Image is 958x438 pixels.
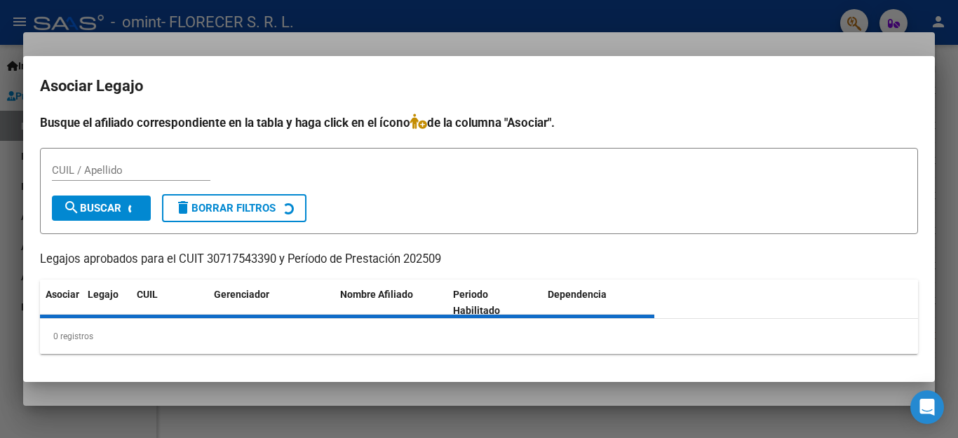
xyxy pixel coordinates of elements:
datatable-header-cell: Nombre Afiliado [335,280,447,326]
mat-icon: search [63,199,80,216]
span: Gerenciador [214,289,269,300]
div: Open Intercom Messenger [910,390,944,424]
datatable-header-cell: Dependencia [542,280,655,326]
span: Dependencia [548,289,607,300]
h4: Busque el afiliado correspondiente en la tabla y haga click en el ícono de la columna "Asociar". [40,114,918,132]
p: Legajos aprobados para el CUIT 30717543390 y Período de Prestación 202509 [40,251,918,268]
button: Buscar [52,196,151,221]
mat-icon: delete [175,199,191,216]
datatable-header-cell: CUIL [131,280,208,326]
datatable-header-cell: Asociar [40,280,82,326]
span: Periodo Habilitado [453,289,500,316]
div: 0 registros [40,319,918,354]
span: Legajo [88,289,119,300]
h2: Asociar Legajo [40,73,918,100]
span: Nombre Afiliado [340,289,413,300]
datatable-header-cell: Gerenciador [208,280,335,326]
span: Buscar [63,202,121,214]
span: Borrar Filtros [175,202,276,214]
span: CUIL [137,289,158,300]
button: Borrar Filtros [162,194,306,222]
datatable-header-cell: Periodo Habilitado [447,280,542,326]
datatable-header-cell: Legajo [82,280,131,326]
span: Asociar [46,289,79,300]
